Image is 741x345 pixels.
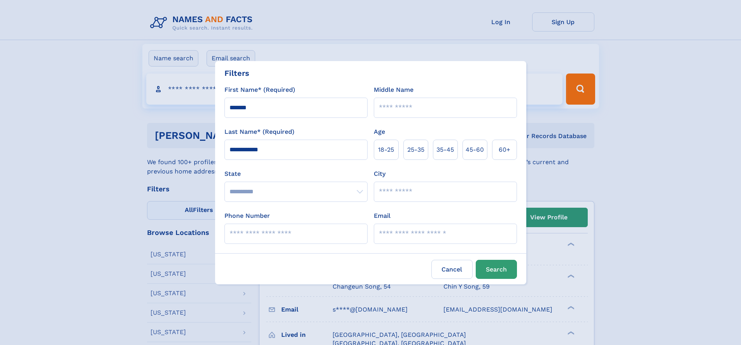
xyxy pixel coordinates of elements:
span: 25‑35 [407,145,424,154]
div: Filters [224,67,249,79]
span: 35‑45 [436,145,454,154]
button: Search [476,260,517,279]
span: 18‑25 [378,145,394,154]
label: Email [374,211,391,221]
label: City [374,169,385,179]
label: State [224,169,368,179]
span: 45‑60 [466,145,484,154]
label: First Name* (Required) [224,85,295,95]
span: 60+ [499,145,510,154]
label: Phone Number [224,211,270,221]
label: Middle Name [374,85,413,95]
label: Cancel [431,260,473,279]
label: Age [374,127,385,137]
label: Last Name* (Required) [224,127,294,137]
